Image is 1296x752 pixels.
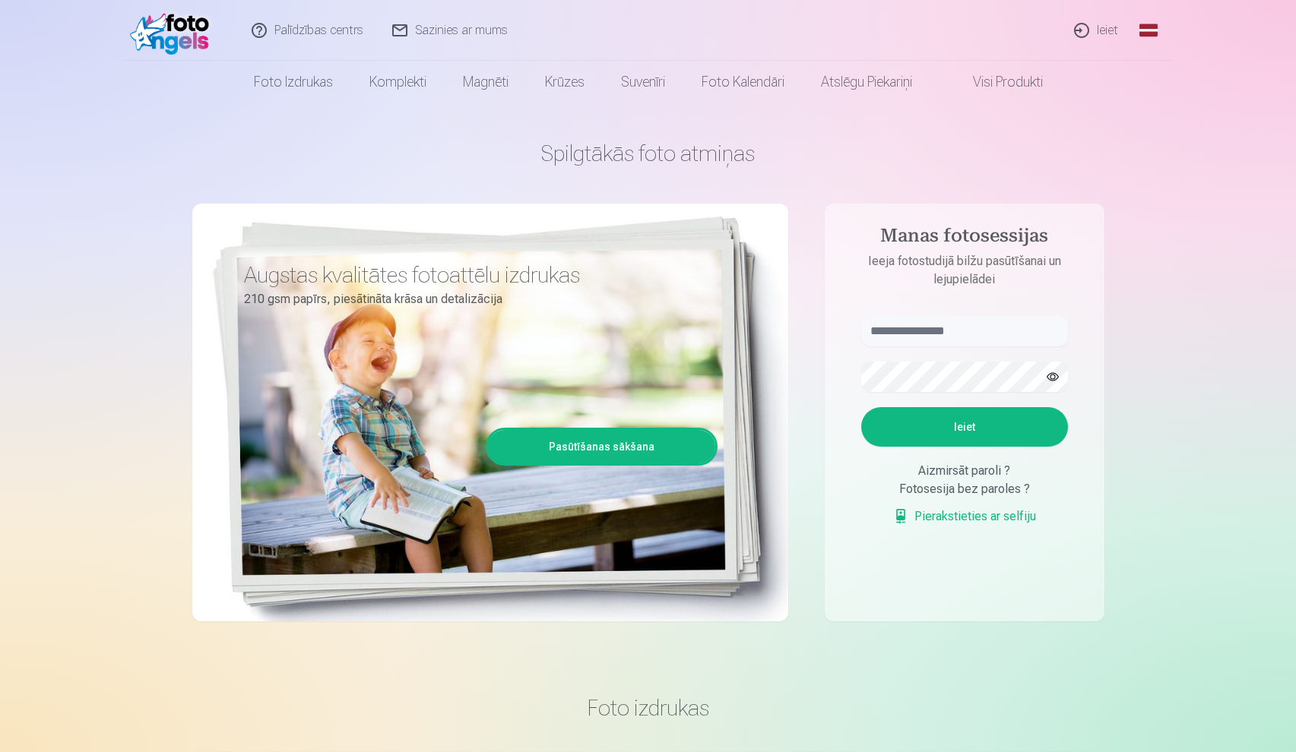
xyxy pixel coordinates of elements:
[861,407,1068,447] button: Ieiet
[803,61,930,103] a: Atslēgu piekariņi
[445,61,527,103] a: Magnēti
[130,6,217,55] img: /fa1
[603,61,683,103] a: Suvenīri
[527,61,603,103] a: Krūzes
[488,430,715,463] a: Pasūtīšanas sākšana
[351,61,445,103] a: Komplekti
[861,462,1068,480] div: Aizmirsāt paroli ?
[683,61,803,103] a: Foto kalendāri
[244,289,706,310] p: 210 gsm papīrs, piesātināta krāsa un detalizācija
[244,261,706,289] h3: Augstas kvalitātes fotoattēlu izdrukas
[192,140,1104,167] h1: Spilgtākās foto atmiņas
[846,225,1083,252] h4: Manas fotosessijas
[930,61,1061,103] a: Visi produkti
[204,694,1092,722] h3: Foto izdrukas
[893,507,1036,526] a: Pierakstieties ar selfiju
[861,480,1068,498] div: Fotosesija bez paroles ?
[236,61,351,103] a: Foto izdrukas
[846,252,1083,289] p: Ieeja fotostudijā bilžu pasūtīšanai un lejupielādei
